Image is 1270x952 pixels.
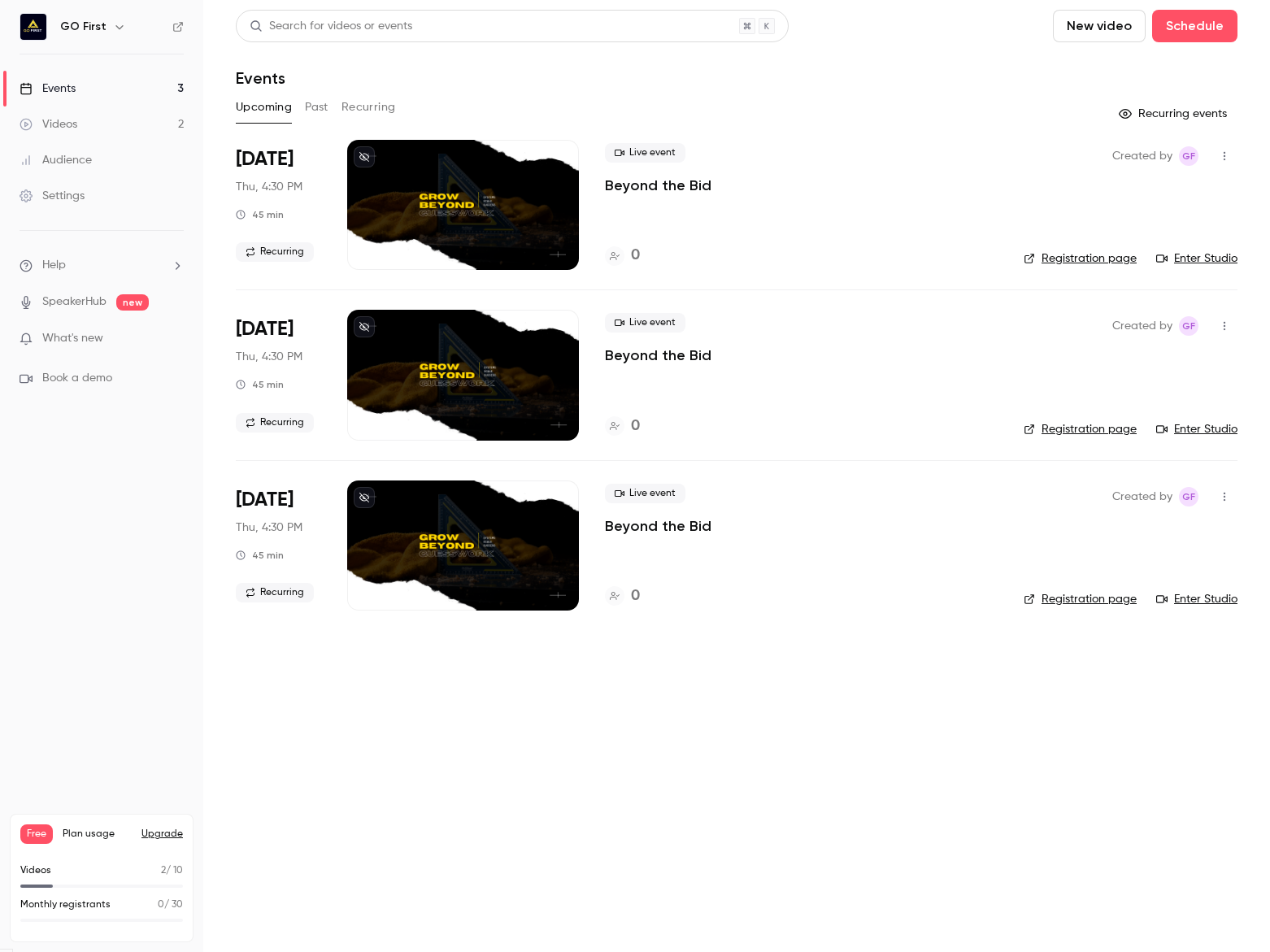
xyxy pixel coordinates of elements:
button: Recurring events [1111,101,1237,127]
span: Live event [605,313,685,333]
div: Events [20,80,76,97]
span: [DATE] [236,316,294,342]
div: 45 min [236,549,284,562]
button: Upcoming [236,94,292,120]
span: Live event [605,484,685,503]
span: [DATE] [236,487,294,513]
div: 45 min [236,378,284,391]
span: Plan usage [63,828,132,841]
span: Grant Fuellenbach [1179,146,1198,166]
div: Audience [20,152,92,168]
div: Search for videos or events [250,18,412,35]
a: 0 [605,415,640,437]
span: Live event [605,143,685,163]
span: 0 [158,900,164,910]
div: 45 min [236,208,284,221]
span: What's new [42,330,103,347]
h6: GO First [60,19,107,35]
div: Sep 18 Thu, 4:30 PM (America/Denver) [236,480,321,611]
button: Past [305,94,328,120]
span: Recurring [236,583,314,602]
button: New video [1053,10,1146,42]
span: Free [20,824,53,844]
span: GF [1182,146,1195,166]
span: Thu, 4:30 PM [236,179,302,195]
span: new [116,294,149,311]
span: Thu, 4:30 PM [236,349,302,365]
span: Created by [1112,487,1172,506]
span: Created by [1112,316,1172,336]
a: Beyond the Bid [605,516,711,536]
p: / 10 [161,863,183,878]
a: SpeakerHub [42,293,107,311]
span: GF [1182,487,1195,506]
a: 0 [605,585,640,607]
a: Beyond the Bid [605,346,711,365]
h4: 0 [631,245,640,267]
span: Recurring [236,413,314,433]
a: Enter Studio [1156,591,1237,607]
span: Created by [1112,146,1172,166]
a: Registration page [1024,421,1137,437]
img: GO First [20,14,46,40]
div: Videos [20,116,77,133]
span: GF [1182,316,1195,336]
div: Settings [20,188,85,204]
span: Book a demo [42,370,112,387]
button: Recurring [341,94,396,120]
span: [DATE] [236,146,294,172]
a: Beyond the Bid [605,176,711,195]
a: Registration page [1024,591,1137,607]
h1: Events [236,68,285,88]
p: / 30 [158,898,183,912]
p: Videos [20,863,51,878]
span: Grant Fuellenbach [1179,487,1198,506]
span: Thu, 4:30 PM [236,519,302,536]
button: Schedule [1152,10,1237,42]
a: Enter Studio [1156,421,1237,437]
span: Recurring [236,242,314,262]
button: Upgrade [141,828,183,841]
div: Aug 21 Thu, 4:30 PM (America/Denver) [236,140,321,270]
span: 2 [161,866,166,876]
a: Registration page [1024,250,1137,267]
span: Help [42,257,66,274]
a: Enter Studio [1156,250,1237,267]
span: Grant Fuellenbach [1179,316,1198,336]
a: 0 [605,245,640,267]
div: Sep 4 Thu, 4:30 PM (America/Denver) [236,310,321,440]
h4: 0 [631,585,640,607]
p: Monthly registrants [20,898,111,912]
li: help-dropdown-opener [20,257,184,274]
h4: 0 [631,415,640,437]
